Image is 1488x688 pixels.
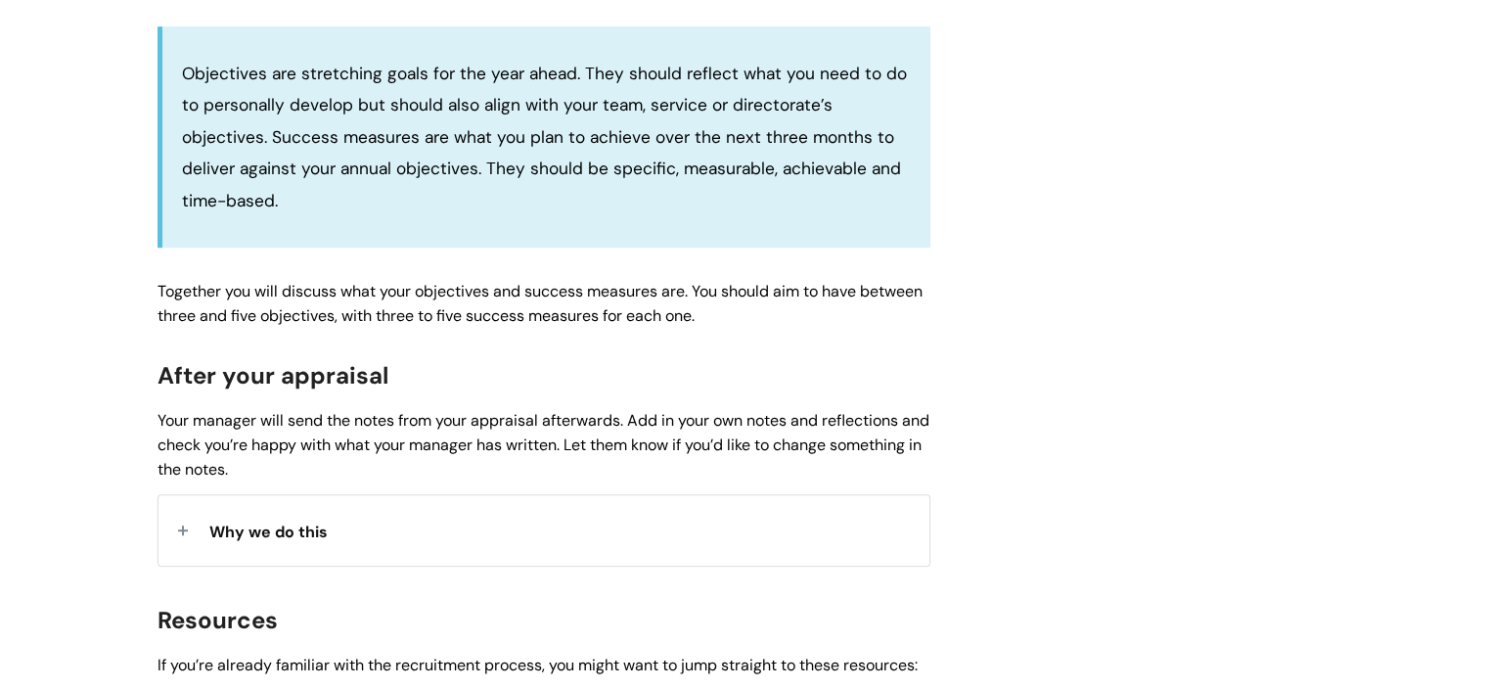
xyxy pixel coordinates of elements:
[158,605,278,635] span: Resources
[182,63,907,211] span: Objectives are stretching goals for the year ahead. They should reflect what you need to do to pe...
[158,281,923,326] span: Together you will discuss what your objectives and success measures are. You should aim to have b...
[158,360,388,390] span: After your appraisal
[158,655,918,675] span: If you’re already familiar with the recruitment process, you might want to jump straight to these...
[158,410,929,480] span: Your manager will send the notes from your appraisal afterwards. Add in your own notes and reflec...
[209,522,328,542] span: Why we do this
